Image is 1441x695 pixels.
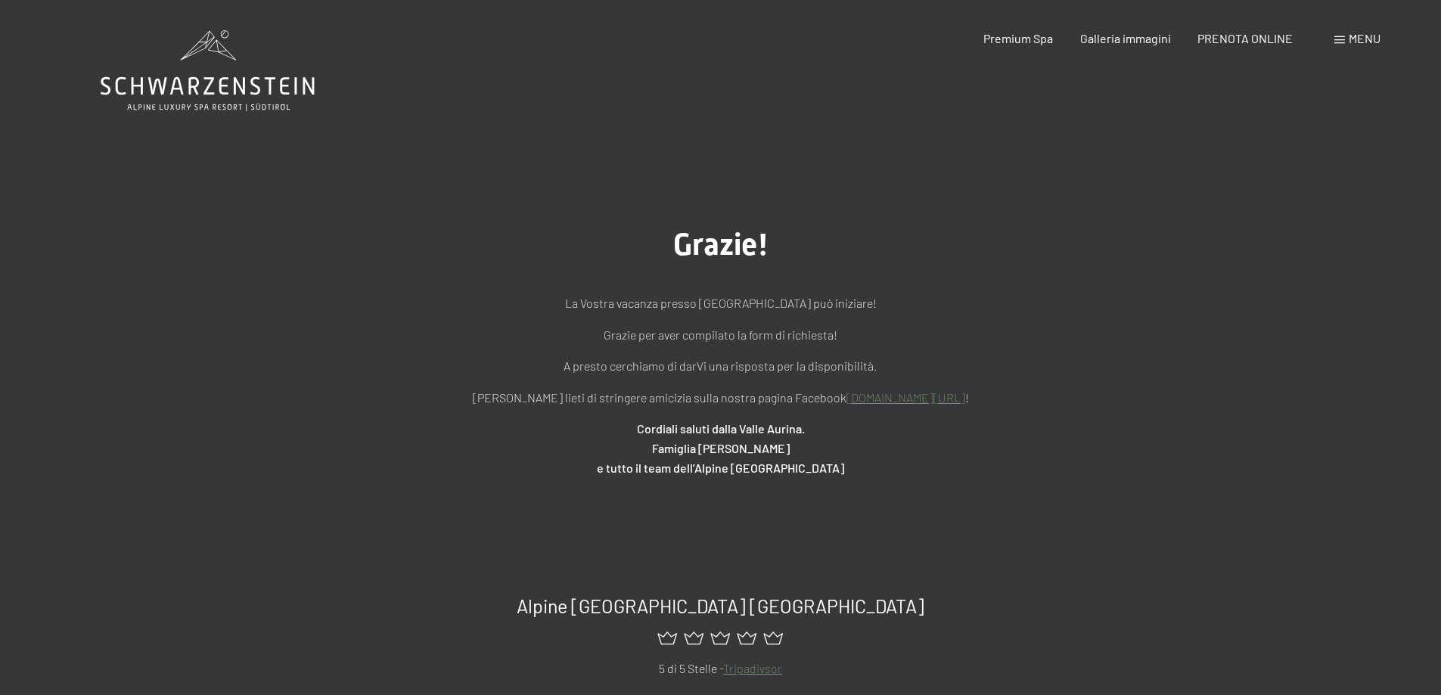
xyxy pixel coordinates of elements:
p: 5 di 5 Stelle - [204,659,1237,678]
p: Grazie per aver compilato la form di richiesta! [343,325,1099,345]
span: Menu [1349,31,1380,45]
span: Grazie! [673,227,769,262]
p: [PERSON_NAME] lieti di stringere amicizia sulla nostra pagina Facebook ! [343,388,1099,408]
strong: Cordiali saluti dalla Valle Aurina. Famiglia [PERSON_NAME] e tutto il team dell’Alpine [GEOGRAPHI... [597,421,844,474]
a: PRENOTA ONLINE [1197,31,1293,45]
a: [DOMAIN_NAME][URL] [846,390,965,405]
p: La Vostra vacanza presso [GEOGRAPHIC_DATA] può iniziare! [343,293,1099,313]
a: Tripadivsor [723,661,782,675]
a: Premium Spa [983,31,1053,45]
span: Alpine [GEOGRAPHIC_DATA] [GEOGRAPHIC_DATA] [517,594,924,617]
a: Galleria immagini [1080,31,1171,45]
p: A presto cerchiamo di darVi una risposta per la disponibilità. [343,356,1099,376]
